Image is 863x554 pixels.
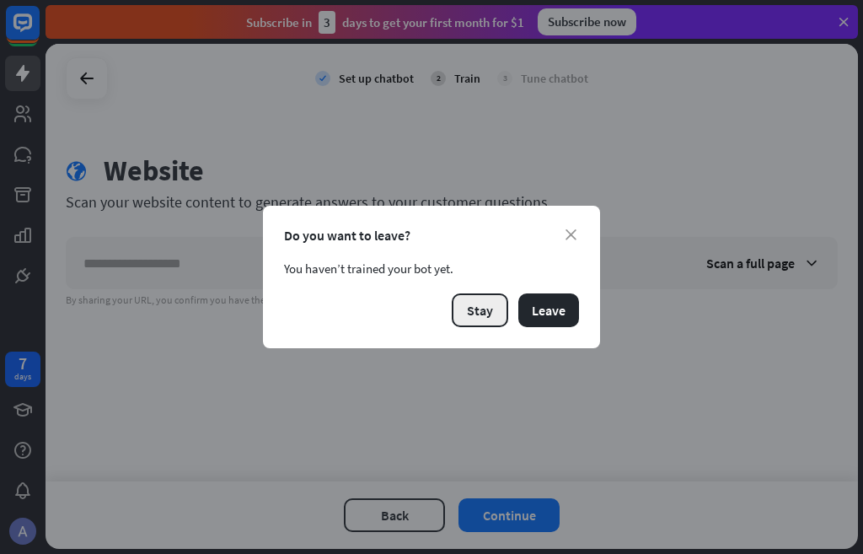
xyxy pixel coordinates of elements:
[452,293,508,327] button: Stay
[284,261,579,277] div: You haven’t trained your bot yet.
[518,293,579,327] button: Leave
[284,227,579,244] div: Do you want to leave?
[566,229,576,240] i: close
[13,7,64,57] button: Open LiveChat chat widget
